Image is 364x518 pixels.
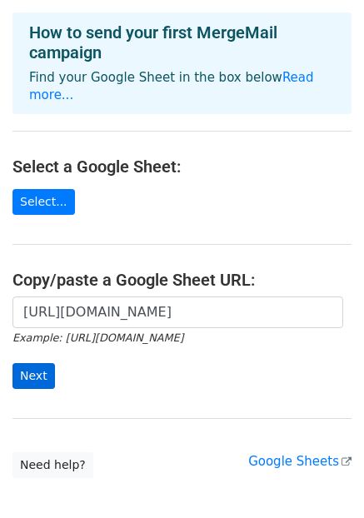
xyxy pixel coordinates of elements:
[12,363,55,389] input: Next
[12,296,343,328] input: Paste your Google Sheet URL here
[29,69,335,104] p: Find your Google Sheet in the box below
[281,438,364,518] iframe: Chat Widget
[12,270,352,290] h4: Copy/paste a Google Sheet URL:
[29,22,335,62] h4: How to send your first MergeMail campaign
[29,70,314,102] a: Read more...
[12,157,352,177] h4: Select a Google Sheet:
[248,454,352,469] a: Google Sheets
[12,452,93,478] a: Need help?
[12,331,183,344] small: Example: [URL][DOMAIN_NAME]
[12,189,75,215] a: Select...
